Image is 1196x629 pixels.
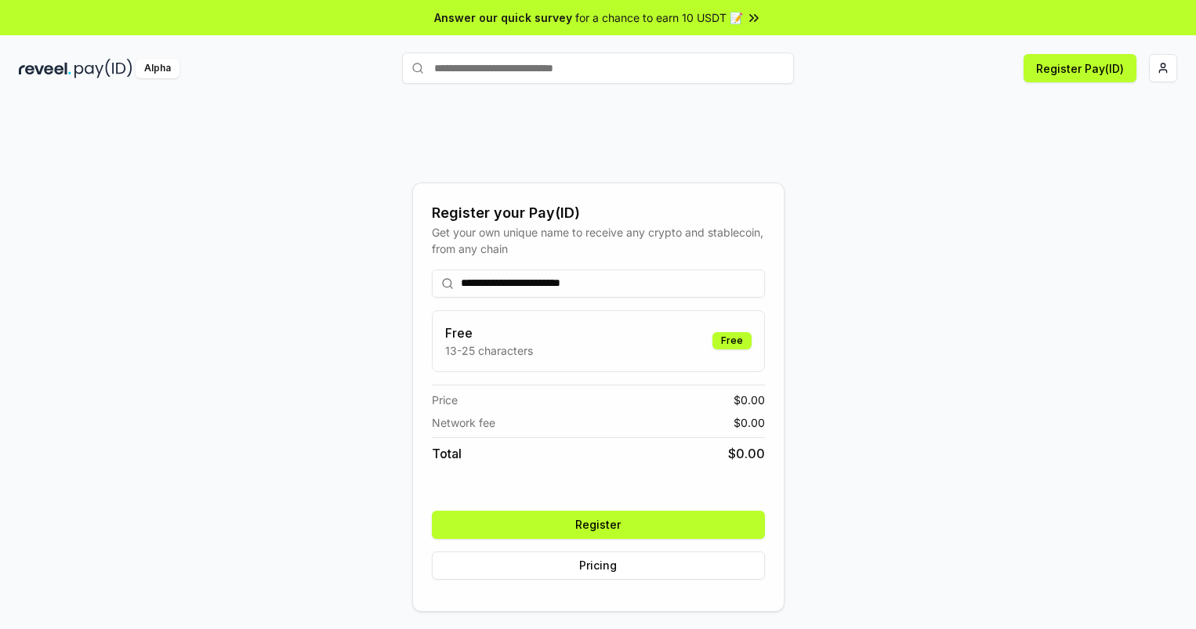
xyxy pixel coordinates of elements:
[432,392,458,408] span: Price
[1024,54,1136,82] button: Register Pay(ID)
[575,9,743,26] span: for a chance to earn 10 USDT 📝
[734,392,765,408] span: $ 0.00
[445,324,533,342] h3: Free
[74,59,132,78] img: pay_id
[432,444,462,463] span: Total
[434,9,572,26] span: Answer our quick survey
[728,444,765,463] span: $ 0.00
[136,59,179,78] div: Alpha
[432,224,765,257] div: Get your own unique name to receive any crypto and stablecoin, from any chain
[19,59,71,78] img: reveel_dark
[445,342,533,359] p: 13-25 characters
[432,414,495,431] span: Network fee
[432,202,765,224] div: Register your Pay(ID)
[712,332,752,349] div: Free
[432,511,765,539] button: Register
[734,414,765,431] span: $ 0.00
[432,551,765,580] button: Pricing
